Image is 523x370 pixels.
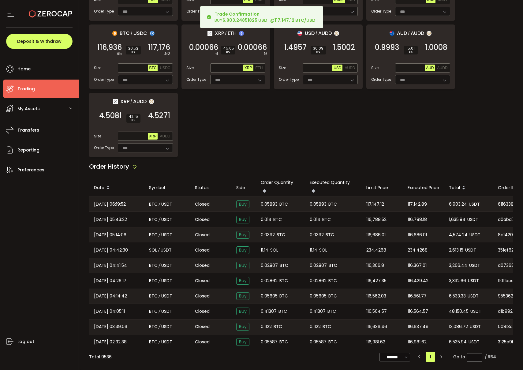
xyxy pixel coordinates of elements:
[328,201,337,208] span: BTC
[207,31,212,36] img: xrp_portfolio.png
[195,216,210,223] span: Closed
[94,231,126,238] span: [DATE] 05:14:06
[89,183,144,193] div: Date
[195,308,210,315] span: Closed
[159,277,160,284] em: /
[366,216,387,223] span: 116,788.52
[498,278,517,284] span: 11011bce-8d4b-468a-bf64-c9cbf022c5bc
[94,133,101,139] span: Size
[444,183,493,193] div: Total
[279,293,288,300] span: BTC
[328,277,337,284] span: BTC
[498,293,517,299] span: 955362d9-76c6-4076-a68f-d0eff54c48ef
[161,201,172,208] span: USDT
[261,231,275,238] span: 0.0392
[215,11,260,17] b: Trade Confirmation
[160,66,170,70] span: USDC
[366,262,384,269] span: 116,366.8
[254,65,264,71] button: ETH
[215,50,218,57] em: 6
[449,277,466,284] span: 3,332.66
[284,44,307,50] span: 1.4957
[313,50,323,54] i: BPS
[223,47,233,50] span: 45.05
[195,323,210,330] span: Closed
[411,29,424,37] span: AUDD
[408,31,410,36] em: /
[334,31,339,36] img: zuPXiwguUFiBOIQyqLOiXsnnNitlx7q4LCwEbLHADjIpTka+Lip0HH8D0VTrd02z+wEAAAAASUVORK5CYII=
[150,31,155,36] img: usdc_portfolio.svg
[408,293,427,300] span: 116,561.77
[223,50,233,54] i: BPS
[406,50,415,54] i: BPS
[305,29,315,37] span: USD
[186,9,206,14] span: Order Type
[195,232,210,238] span: Closed
[498,216,517,223] span: d0abd711-d332-42c2-94ac-6142de0caec8
[449,308,469,315] span: 48,150.45
[408,323,428,330] span: 116,637.49
[375,44,399,50] span: 0.9993
[261,293,278,300] span: 0.05605
[313,47,323,50] span: 30.09
[408,338,427,346] span: 116,981.62
[133,98,147,105] span: AUDD
[425,44,447,50] span: 1.0008
[277,231,285,238] span: BTC
[275,17,318,23] b: 117,147.12 BTC/USDT
[469,201,480,208] span: USDT
[403,184,444,191] div: Executed Price
[120,98,129,105] span: XRP
[261,262,278,269] span: 0.02807
[149,99,154,104] img: zuPXiwguUFiBOIQyqLOiXsnnNitlx7q4LCwEbLHADjIpTka+Lip0HH8D0VTrd02z+wEAAAAASUVORK5CYII=
[94,65,101,71] span: Size
[256,66,263,70] span: ETH
[195,262,210,269] span: Closed
[406,47,415,50] span: 15.01
[94,293,127,300] span: [DATE] 04:14:42
[371,77,391,82] span: Order Type
[279,65,286,71] span: Size
[261,323,272,330] span: 0.1122
[222,17,270,23] b: 6,903.24851825 USDT
[408,262,427,269] span: 116,367.01
[215,11,318,23] div: BUY @
[99,113,122,119] span: 4.5081
[264,50,267,57] em: 9
[94,262,127,269] span: [DATE] 04:41:54
[159,308,160,315] em: /
[148,65,158,71] button: BTC
[310,293,327,300] span: 0.05605
[408,277,428,284] span: 116,429.42
[326,231,334,238] span: BTC
[305,179,361,196] div: Executed Quantity
[425,65,435,71] button: AUD
[225,31,227,36] em: /
[261,216,271,223] span: 0.014
[449,247,463,254] span: 2,613.15
[159,323,160,330] em: /
[261,247,268,254] span: 11.14
[449,231,468,238] span: 4,574.24
[236,308,249,315] span: Buy
[159,293,160,300] em: /
[189,44,218,50] span: 0.00066
[279,338,288,346] span: BTC
[161,277,172,284] span: USDT
[318,29,332,37] span: AUDD
[449,338,467,346] span: 6,535.94
[465,247,476,254] span: USDT
[236,200,249,208] span: Buy
[161,323,172,330] span: USDT
[327,308,336,315] span: BTC
[144,184,190,191] div: Symbol
[328,338,337,346] span: BTC
[279,77,299,82] span: Order Type
[366,323,387,330] span: 116,636.46
[245,66,252,70] span: XRP
[310,201,327,208] span: 0.05893
[94,216,127,223] span: [DATE] 05:43:22
[332,65,342,71] button: USD
[186,77,206,82] span: Order Type
[319,247,327,254] span: SOL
